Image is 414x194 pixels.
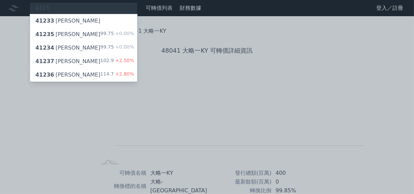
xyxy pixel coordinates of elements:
[35,45,54,51] span: 41234
[30,41,137,55] a: 41234[PERSON_NAME] 99.75+0.00%
[35,44,100,52] div: [PERSON_NAME]
[114,44,134,50] span: +0.00%
[35,18,54,24] span: 41233
[30,14,137,28] a: 41233[PERSON_NAME]
[35,30,100,38] div: [PERSON_NAME]
[100,71,134,79] div: 114.7
[35,31,54,37] span: 41235
[35,57,100,65] div: [PERSON_NAME]
[30,28,137,41] a: 41235[PERSON_NAME] 99.75+0.00%
[30,55,137,68] a: 41237[PERSON_NAME] 102.9+2.50%
[100,44,134,52] div: 99.75
[35,72,54,78] span: 41236
[114,31,134,36] span: +0.00%
[35,17,100,25] div: [PERSON_NAME]
[100,30,134,38] div: 99.75
[35,71,100,79] div: [PERSON_NAME]
[30,68,137,82] a: 41236[PERSON_NAME] 114.7+2.80%
[100,57,134,65] div: 102.9
[114,58,134,63] span: +2.50%
[114,71,134,77] span: +2.80%
[35,58,54,64] span: 41237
